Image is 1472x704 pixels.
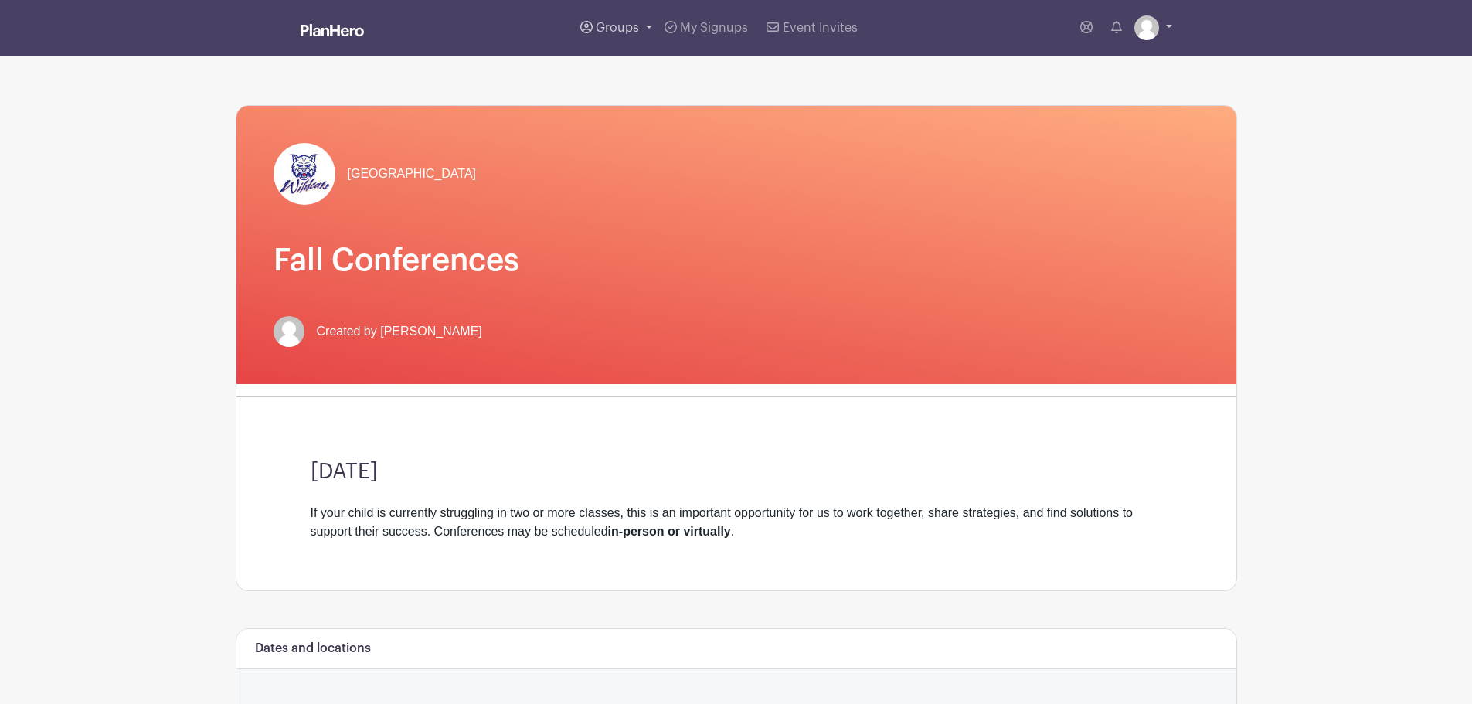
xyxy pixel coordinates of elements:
span: Groups [596,22,639,34]
span: My Signups [680,22,748,34]
img: default-ce2991bfa6775e67f084385cd625a349d9dcbb7a52a09fb2fda1e96e2d18dcdb.png [274,316,304,347]
span: [GEOGRAPHIC_DATA] [348,165,477,183]
div: If your child is currently struggling in two or more classes, this is an important opportunity fo... [311,504,1162,541]
h6: Dates and locations [255,641,371,656]
h1: Fall Conferences [274,242,1199,279]
img: wildcat%20logo.jpg [274,143,335,205]
strong: in-person or virtually [608,525,731,538]
span: Event Invites [783,22,858,34]
h3: [DATE] [311,459,1162,485]
img: logo_white-6c42ec7e38ccf1d336a20a19083b03d10ae64f83f12c07503d8b9e83406b4c7d.svg [301,24,364,36]
span: Created by [PERSON_NAME] [317,322,482,341]
img: default-ce2991bfa6775e67f084385cd625a349d9dcbb7a52a09fb2fda1e96e2d18dcdb.png [1134,15,1159,40]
